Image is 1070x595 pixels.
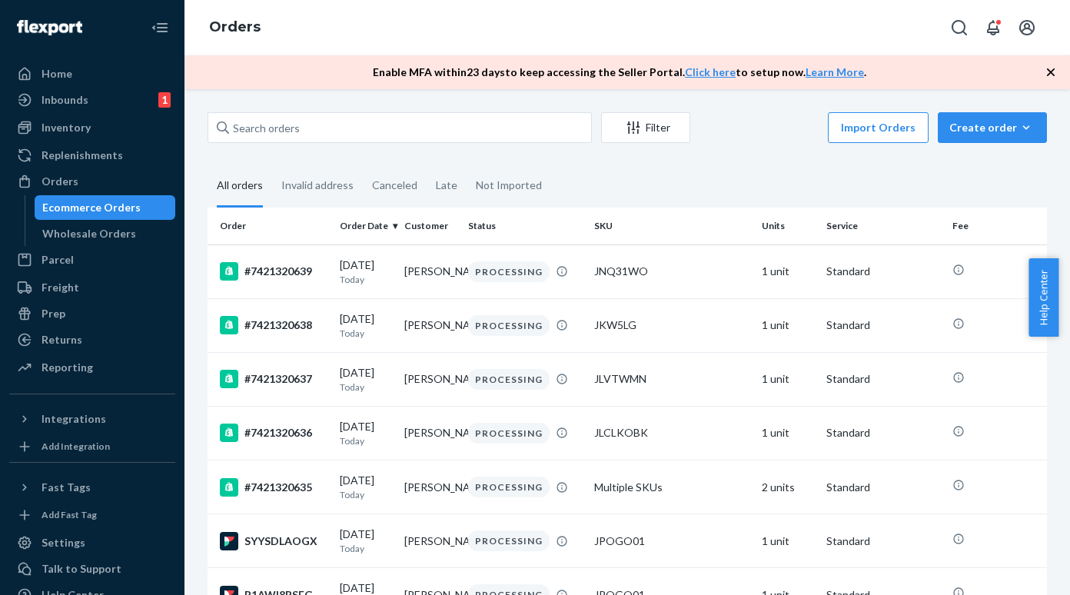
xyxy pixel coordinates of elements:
td: 1 unit [756,514,820,568]
td: [PERSON_NAME] [398,460,463,514]
button: Open Search Box [944,12,975,43]
td: [PERSON_NAME] [398,352,463,406]
div: JLVTWMN [594,371,749,387]
th: Service [820,208,946,244]
button: Open notifications [978,12,1009,43]
th: Order Date [334,208,398,244]
div: Inventory [42,120,91,135]
p: Standard [826,317,940,333]
a: Learn More [806,65,864,78]
div: SYYSDLAOGX [220,532,327,550]
a: Home [9,61,175,86]
a: Freight [9,275,175,300]
p: Today [340,381,392,394]
th: Fee [946,208,1047,244]
div: Wholesale Orders [42,226,136,241]
div: PROCESSING [468,530,550,551]
div: Parcel [42,252,74,268]
button: Help Center [1028,258,1058,337]
th: Order [208,208,334,244]
div: #7421320639 [220,262,327,281]
td: Multiple SKUs [588,460,756,514]
td: [PERSON_NAME] [398,244,463,298]
div: All orders [217,165,263,208]
td: 1 unit [756,298,820,352]
button: Integrations [9,407,175,431]
div: Orders [42,174,78,189]
div: Customer [404,219,457,232]
td: [PERSON_NAME] [398,298,463,352]
button: Fast Tags [9,475,175,500]
div: [DATE] [340,419,392,447]
div: PROCESSING [468,261,550,282]
button: Import Orders [828,112,929,143]
p: Standard [826,264,940,279]
button: Create order [938,112,1047,143]
td: 1 unit [756,352,820,406]
div: Ecommerce Orders [42,200,141,215]
div: Settings [42,535,85,550]
p: Standard [826,480,940,495]
div: Late [436,165,457,205]
a: Inbounds1 [9,88,175,112]
div: Integrations [42,411,106,427]
td: 1 unit [756,406,820,460]
a: Ecommerce Orders [35,195,176,220]
th: Units [756,208,820,244]
div: #7421320635 [220,478,327,497]
th: Status [462,208,588,244]
div: Replenishments [42,148,123,163]
a: Settings [9,530,175,555]
a: Orders [209,18,261,35]
a: Returns [9,327,175,352]
p: Standard [826,425,940,440]
button: Open account menu [1012,12,1042,43]
input: Search orders [208,112,592,143]
div: Home [42,66,72,81]
div: PROCESSING [468,315,550,336]
a: Add Fast Tag [9,506,175,524]
img: Flexport logo [17,20,82,35]
div: Add Fast Tag [42,508,97,521]
div: JLCLKOBK [594,425,749,440]
div: Canceled [372,165,417,205]
a: Reporting [9,355,175,380]
p: Standard [826,534,940,549]
td: 2 units [756,460,820,514]
div: #7421320637 [220,370,327,388]
p: Today [340,542,392,555]
div: Inbounds [42,92,88,108]
div: JPOGO01 [594,534,749,549]
td: [PERSON_NAME] [398,406,463,460]
div: 1 [158,92,171,108]
th: SKU [588,208,756,244]
div: Filter [602,120,690,135]
p: Today [340,273,392,286]
p: Today [340,327,392,340]
div: Returns [42,332,82,347]
button: Close Navigation [145,12,175,43]
div: PROCESSING [468,423,550,444]
div: #7421320636 [220,424,327,442]
div: PROCESSING [468,477,550,497]
a: Add Integration [9,437,175,456]
a: Wholesale Orders [35,221,176,246]
p: Today [340,488,392,501]
div: [DATE] [340,473,392,501]
div: JNQ31WO [594,264,749,279]
td: [PERSON_NAME] [398,514,463,568]
div: JKW5LG [594,317,749,333]
div: [DATE] [340,365,392,394]
a: Prep [9,301,175,326]
p: Today [340,434,392,447]
div: Prep [42,306,65,321]
a: Talk to Support [9,557,175,581]
button: Filter [601,112,690,143]
div: [DATE] [340,258,392,286]
p: Standard [826,371,940,387]
div: Talk to Support [42,561,121,577]
a: Replenishments [9,143,175,168]
td: 1 unit [756,244,820,298]
a: Orders [9,169,175,194]
div: Fast Tags [42,480,91,495]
